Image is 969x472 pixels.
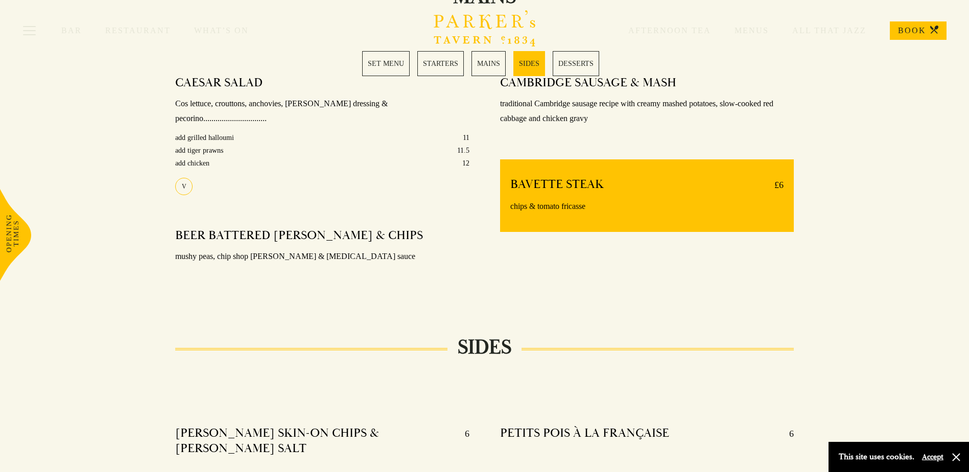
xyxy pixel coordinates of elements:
h4: BEER BATTERED [PERSON_NAME] & CHIPS [175,228,423,243]
p: Cos lettuce, crouttons, anchovies, [PERSON_NAME] dressing & pecorino............................... [175,97,469,126]
div: V [175,178,193,195]
h4: BAVETTE STEAK [510,177,604,193]
p: 11.5 [457,144,469,157]
p: add grilled halloumi [175,131,234,144]
a: 1 / 5 [362,51,410,76]
h4: PETITS POIS À LA FRANÇAISE [500,426,669,442]
p: mushy peas, chip shop [PERSON_NAME] & [MEDICAL_DATA] sauce [175,249,469,264]
h2: SIDES [447,335,522,360]
p: add chicken [175,157,209,170]
p: 12 [462,157,469,170]
a: 3 / 5 [471,51,506,76]
a: 5 / 5 [553,51,599,76]
p: traditional Cambridge sausage recipe with creamy mashed potatoes, slow-cooked red cabbage and chi... [500,97,794,126]
p: 6 [455,426,469,456]
p: £6 [764,177,784,193]
h4: [PERSON_NAME] SKIN-ON CHIPS & [PERSON_NAME] SALT [175,426,454,456]
p: This site uses cookies. [839,450,914,464]
p: chips & tomato fricasse [510,199,784,214]
button: Close and accept [951,452,961,462]
a: 4 / 5 [513,51,545,76]
p: 11 [463,131,469,144]
p: add tiger prawns [175,144,223,157]
button: Accept [922,452,943,462]
p: 6 [779,426,794,442]
a: 2 / 5 [417,51,464,76]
